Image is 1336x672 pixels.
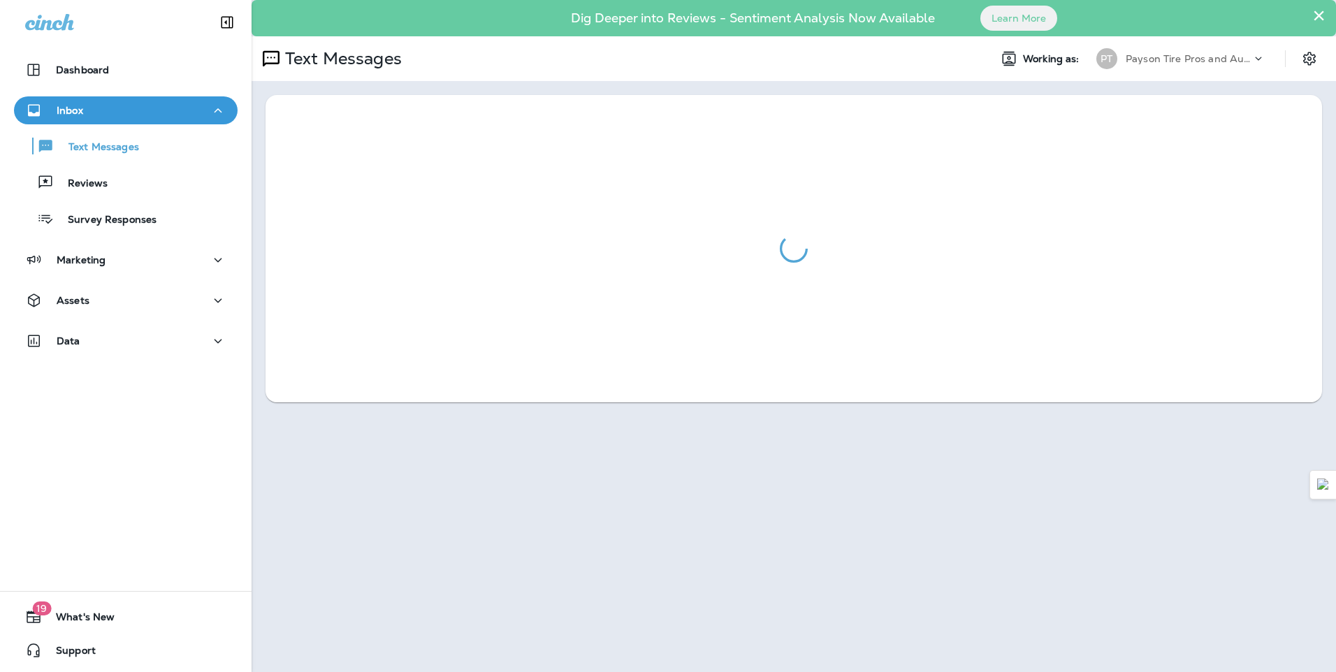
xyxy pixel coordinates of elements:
p: Text Messages [279,48,402,69]
button: Dashboard [14,56,238,84]
p: Reviews [54,177,108,191]
button: Marketing [14,246,238,274]
p: Text Messages [55,141,139,154]
p: Data [57,335,80,346]
button: Data [14,327,238,355]
button: Collapse Sidebar [208,8,247,36]
p: Survey Responses [54,214,157,227]
span: Working as: [1023,53,1082,65]
button: 19What's New [14,603,238,631]
button: Close [1312,4,1326,27]
button: Support [14,636,238,664]
button: Inbox [14,96,238,124]
p: Dashboard [56,64,109,75]
button: Learn More [980,6,1057,31]
span: What's New [42,611,115,628]
span: Support [42,645,96,662]
button: Settings [1297,46,1322,71]
p: Inbox [57,105,83,116]
p: Payson Tire Pros and Automotive [1126,53,1251,64]
button: Text Messages [14,131,238,161]
button: Assets [14,286,238,314]
button: Survey Responses [14,204,238,233]
button: Reviews [14,168,238,197]
img: Detect Auto [1317,479,1330,491]
span: 19 [32,601,51,615]
p: Marketing [57,254,106,265]
div: PT [1096,48,1117,69]
p: Dig Deeper into Reviews - Sentiment Analysis Now Available [530,16,975,20]
p: Assets [57,295,89,306]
